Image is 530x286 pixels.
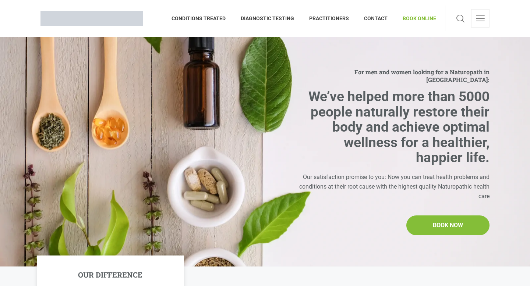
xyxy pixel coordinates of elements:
span: BOOK ONLINE [395,12,436,24]
h5: OUR DIFFERENCE [78,270,142,279]
a: PRACTITIONERS [302,6,357,31]
span: BOOK NOW [433,221,463,230]
a: CONTACT [357,6,395,31]
div: Our satisfaction promise to you: Now you can treat health problems and conditions at their root c... [296,172,490,201]
a: CONDITIONS TREATED [172,6,233,31]
span: For men and women looking for a Naturopath in [GEOGRAPHIC_DATA]: [296,68,490,83]
span: CONDITIONS TREATED [172,12,233,24]
a: BOOK NOW [406,215,490,235]
img: Brisbane Naturopath [40,11,143,26]
a: Search [454,9,467,28]
a: Brisbane Naturopath [40,6,143,31]
span: DIAGNOSTIC TESTING [233,12,302,24]
span: CONTACT [357,12,395,24]
h2: We’ve helped more than 5000 people naturally restore their body and achieve optimal wellness for ... [296,89,490,165]
a: DIAGNOSTIC TESTING [233,6,302,31]
span: PRACTITIONERS [302,12,357,24]
a: BOOK ONLINE [395,6,436,31]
